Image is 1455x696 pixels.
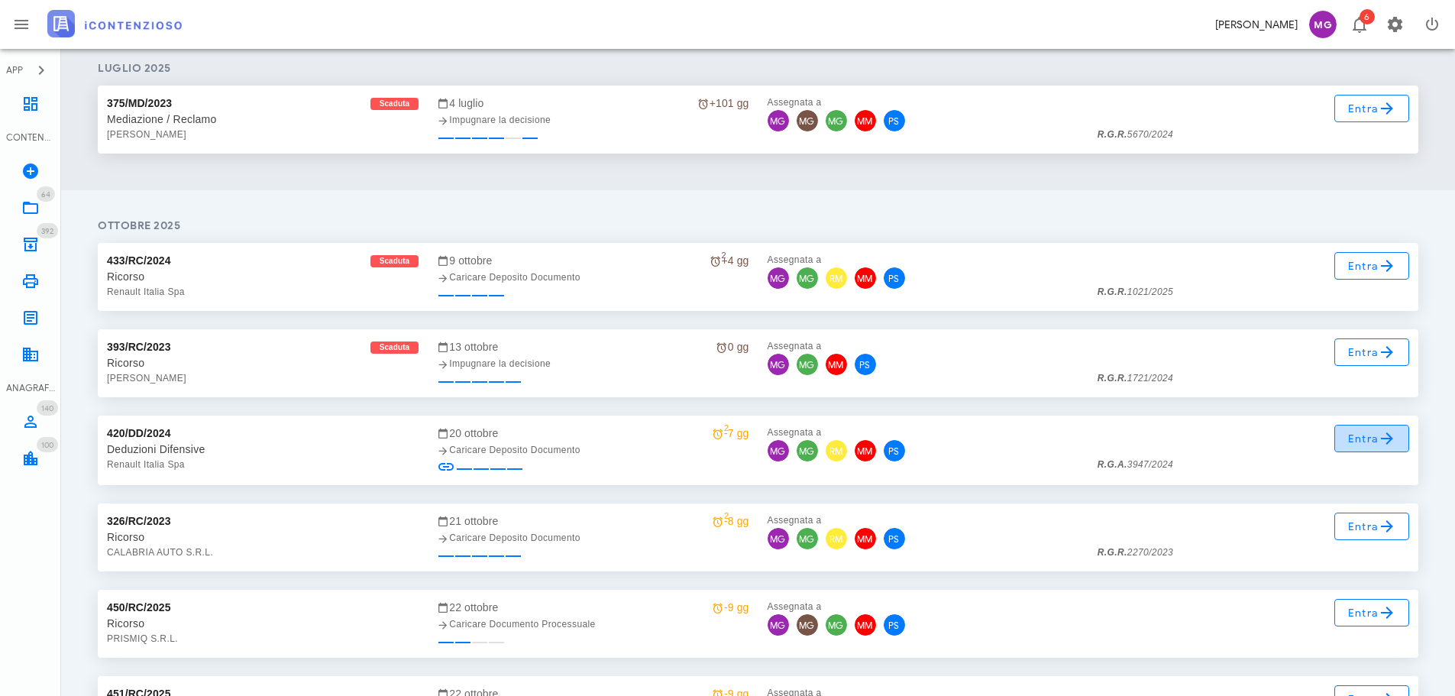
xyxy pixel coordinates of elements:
span: 140 [41,403,53,413]
div: Assegnata a [768,513,1079,528]
strong: R.G.A. [1098,459,1127,470]
div: Renault Italia Spa [107,284,419,299]
div: 13 ottobre [437,338,749,355]
strong: R.G.R. [1098,286,1127,297]
span: Distintivo [37,437,58,452]
span: MG [797,354,818,375]
div: 5670/2024 [1098,127,1173,142]
div: 1721/2024 [1098,371,1173,386]
span: MG [768,528,789,549]
span: PS [884,267,905,289]
span: Entra [1347,343,1397,361]
div: CONTENZIOSO [6,131,55,144]
span: RM [826,440,847,461]
div: CALABRIA AUTO S.R.L. [107,545,419,560]
div: 326/RC/2023 [107,513,171,529]
a: Entra [1334,513,1410,540]
div: 22 ottobre [437,599,749,616]
img: logo-text-2x.png [47,10,182,37]
span: Distintivo [37,223,58,238]
div: 393/RC/2023 [107,338,171,355]
span: MM [855,614,876,636]
span: 100 [41,440,53,450]
span: Entra [1347,429,1397,448]
strong: R.G.R. [1098,547,1127,558]
div: +4 gg [710,252,749,269]
a: Entra [1334,252,1410,280]
span: Entra [1347,257,1397,275]
div: Renault Italia Spa [107,457,419,472]
span: MM [855,267,876,289]
span: PS [884,528,905,549]
span: MG [826,614,847,636]
div: Assegnata a [768,338,1079,354]
div: Assegnata a [768,425,1079,440]
button: Distintivo [1340,6,1377,43]
span: MG [797,440,818,461]
div: 1021/2025 [1098,284,1173,299]
span: Entra [1347,517,1397,536]
div: Assegnata a [768,599,1079,614]
div: Ricorso [107,529,419,545]
div: 9 ottobre [437,252,749,269]
span: MG [1309,11,1337,38]
a: Entra [1334,425,1410,452]
div: [PERSON_NAME] [1215,17,1298,33]
span: MG [797,110,818,131]
div: 375/MD/2023 [107,95,172,112]
span: MG [768,614,789,636]
div: -7 gg [712,425,749,442]
div: Caricare Documento Processuale [437,617,749,632]
div: Ricorso [107,269,419,284]
div: Assegnata a [768,95,1079,110]
div: 3947/2024 [1098,457,1173,472]
span: MG [797,528,818,549]
div: 0 gg [716,338,749,355]
span: MM [855,528,876,549]
div: Impugnare la decisione [437,356,749,371]
span: PS [884,614,905,636]
button: MG [1304,6,1340,43]
span: Scaduta [380,342,410,354]
span: MM [855,110,876,131]
span: MM [855,440,876,461]
span: MG [768,440,789,461]
div: 21 ottobre [437,513,749,529]
span: Entra [1347,99,1397,118]
span: PS [884,440,905,461]
div: Caricare Deposito Documento [437,270,749,285]
div: Mediazione / Reclamo [107,112,419,127]
div: 450/RC/2025 [107,599,171,616]
div: +101 gg [697,95,749,112]
div: Impugnare la decisione [437,112,749,128]
div: PRISMIQ S.R.L. [107,631,419,646]
div: Caricare Deposito Documento [437,530,749,545]
div: Deduzioni Difensive [107,442,419,457]
div: -8 gg [712,513,749,529]
span: PS [884,110,905,131]
span: 2 [722,247,726,264]
span: MM [826,354,847,375]
div: Ricorso [107,616,419,631]
div: 2270/2023 [1098,545,1173,560]
div: 420/DD/2024 [107,425,171,442]
a: Entra [1334,95,1410,122]
div: Assegnata a [768,252,1079,267]
span: 2 [724,419,729,436]
span: RM [826,528,847,549]
a: Entra [1334,338,1410,366]
span: 64 [41,189,50,199]
span: Distintivo [1360,9,1375,24]
div: ANAGRAFICA [6,381,55,395]
span: Scaduta [380,255,410,267]
div: [PERSON_NAME] [107,127,419,142]
span: Distintivo [37,400,58,416]
span: MG [826,110,847,131]
span: MG [768,110,789,131]
h4: ottobre 2025 [98,218,1418,234]
div: -9 gg [712,599,749,616]
span: MG [797,267,818,289]
span: 2 [724,507,729,524]
div: 4 luglio [437,95,749,112]
span: Scaduta [380,98,410,110]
